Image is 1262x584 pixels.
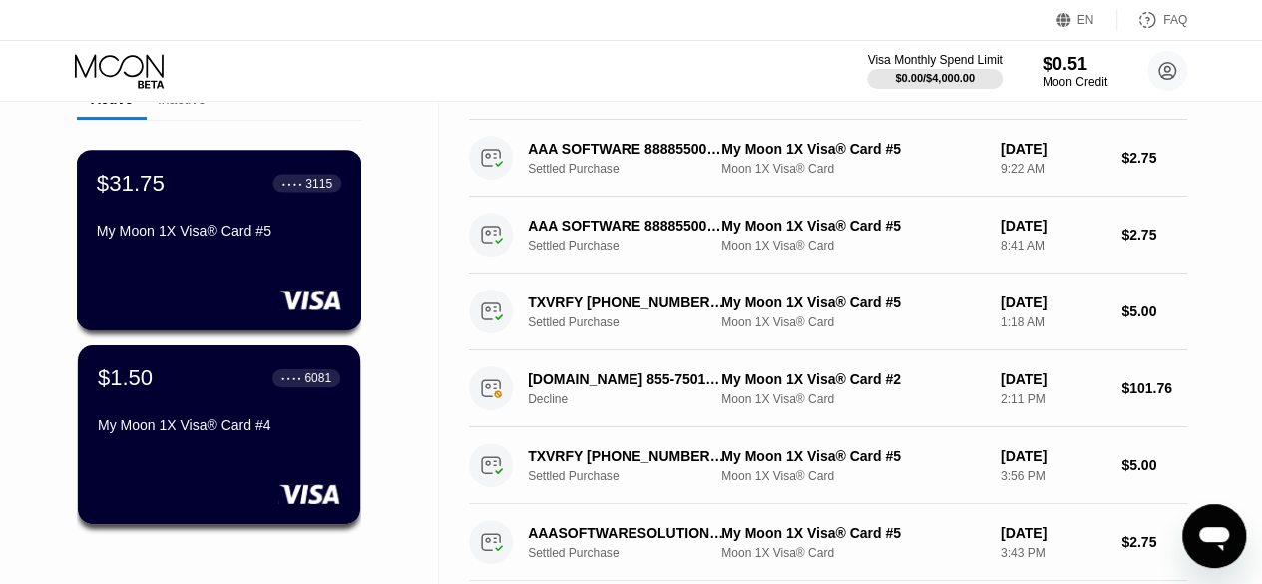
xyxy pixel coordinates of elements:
[528,294,726,310] div: TXVRFY [PHONE_NUMBER] US
[1077,13,1094,27] div: EN
[1043,54,1107,75] div: $0.51
[1043,75,1107,89] div: Moon Credit
[528,218,726,234] div: AAA SOFTWARE 8888550082 US
[1001,392,1105,406] div: 2:11 PM
[1121,457,1187,473] div: $5.00
[528,162,740,176] div: Settled Purchase
[528,315,740,329] div: Settled Purchase
[98,365,153,391] div: $1.50
[1001,315,1105,329] div: 1:18 AM
[97,223,341,239] div: My Moon 1X Visa® Card #5
[1001,141,1105,157] div: [DATE]
[721,315,985,329] div: Moon 1X Visa® Card
[97,170,165,196] div: $31.75
[721,141,985,157] div: My Moon 1X Visa® Card #5
[1001,448,1105,464] div: [DATE]
[305,176,332,190] div: 3115
[469,427,1187,504] div: TXVRFY [PHONE_NUMBER] USSettled PurchaseMy Moon 1X Visa® Card #5Moon 1X Visa® Card[DATE]3:56 PM$5.00
[1001,294,1105,310] div: [DATE]
[98,417,340,433] div: My Moon 1X Visa® Card #4
[721,392,985,406] div: Moon 1X Visa® Card
[1001,469,1105,483] div: 3:56 PM
[528,371,726,387] div: [DOMAIN_NAME] 855-7501663 US
[528,392,740,406] div: Decline
[1001,218,1105,234] div: [DATE]
[469,350,1187,427] div: [DOMAIN_NAME] 855-7501663 USDeclineMy Moon 1X Visa® Card #2Moon 1X Visa® Card[DATE]2:11 PM$101.76
[721,525,985,541] div: My Moon 1X Visa® Card #5
[304,371,331,385] div: 6081
[721,546,985,560] div: Moon 1X Visa® Card
[528,525,726,541] div: AAASOFTWARESOLUTIONS.C [PHONE_NUMBER] US
[1121,303,1187,319] div: $5.00
[469,504,1187,581] div: AAASOFTWARESOLUTIONS.C [PHONE_NUMBER] USSettled PurchaseMy Moon 1X Visa® Card #5Moon 1X Visa® Car...
[867,53,1002,89] div: Visa Monthly Spend Limit$0.00/$4,000.00
[721,218,985,234] div: My Moon 1X Visa® Card #5
[469,197,1187,274] div: AAA SOFTWARE 8888550082 USSettled PurchaseMy Moon 1X Visa® Card #5Moon 1X Visa® Card[DATE]8:41 AM...
[1182,504,1246,568] iframe: Button to launch messaging window
[1121,534,1187,550] div: $2.75
[1121,227,1187,243] div: $2.75
[469,120,1187,197] div: AAA SOFTWARE 8888550082 USSettled PurchaseMy Moon 1X Visa® Card #5Moon 1X Visa® Card[DATE]9:22 AM...
[721,371,985,387] div: My Moon 1X Visa® Card #2
[1001,525,1105,541] div: [DATE]
[895,72,975,84] div: $0.00 / $4,000.00
[528,141,726,157] div: AAA SOFTWARE 8888550082 US
[282,180,302,186] div: ● ● ● ●
[1117,10,1187,30] div: FAQ
[1001,239,1105,253] div: 8:41 AM
[1163,13,1187,27] div: FAQ
[1121,150,1187,166] div: $2.75
[78,345,360,524] div: $1.50● ● ● ●6081My Moon 1X Visa® Card #4
[281,375,301,381] div: ● ● ● ●
[528,469,740,483] div: Settled Purchase
[1056,10,1117,30] div: EN
[1121,380,1187,396] div: $101.76
[528,448,726,464] div: TXVRFY [PHONE_NUMBER] US
[1001,546,1105,560] div: 3:43 PM
[78,151,360,329] div: $31.75● ● ● ●3115My Moon 1X Visa® Card #5
[1001,162,1105,176] div: 9:22 AM
[469,274,1187,350] div: TXVRFY [PHONE_NUMBER] USSettled PurchaseMy Moon 1X Visa® Card #5Moon 1X Visa® Card[DATE]1:18 AM$5.00
[528,239,740,253] div: Settled Purchase
[721,294,985,310] div: My Moon 1X Visa® Card #5
[721,469,985,483] div: Moon 1X Visa® Card
[721,448,985,464] div: My Moon 1X Visa® Card #5
[721,162,985,176] div: Moon 1X Visa® Card
[1001,371,1105,387] div: [DATE]
[721,239,985,253] div: Moon 1X Visa® Card
[528,546,740,560] div: Settled Purchase
[1043,54,1107,89] div: $0.51Moon Credit
[867,53,1002,67] div: Visa Monthly Spend Limit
